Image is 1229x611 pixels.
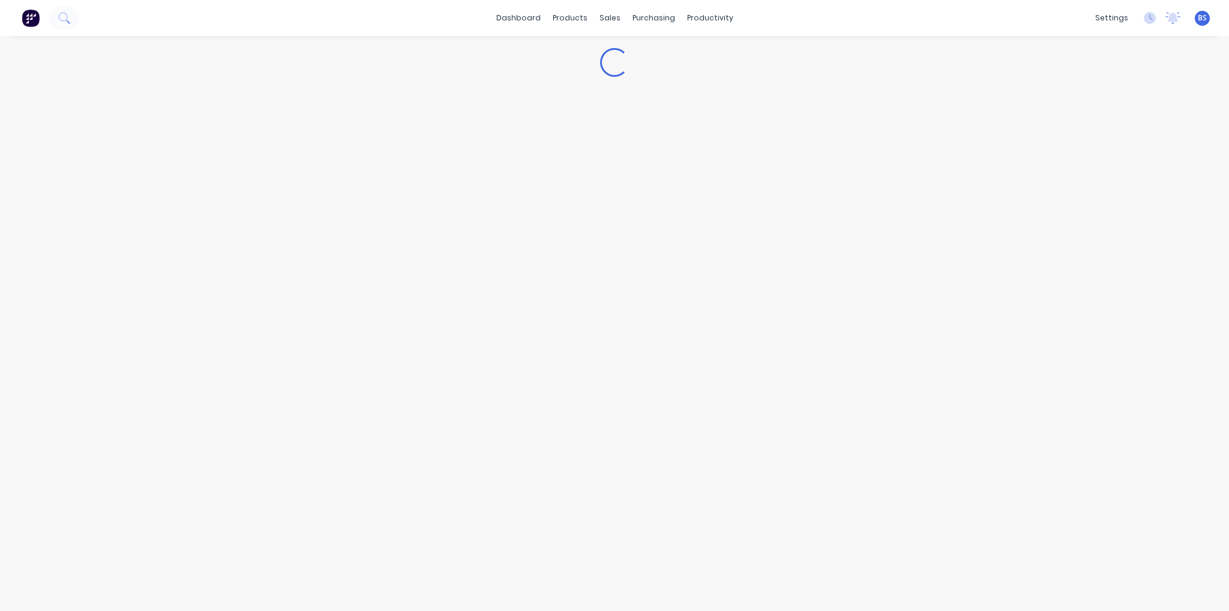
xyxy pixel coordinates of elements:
a: dashboard [490,9,547,27]
div: settings [1089,9,1134,27]
img: Factory [22,9,40,27]
div: products [547,9,593,27]
div: productivity [681,9,739,27]
div: sales [593,9,627,27]
div: purchasing [627,9,681,27]
span: BS [1198,13,1207,23]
